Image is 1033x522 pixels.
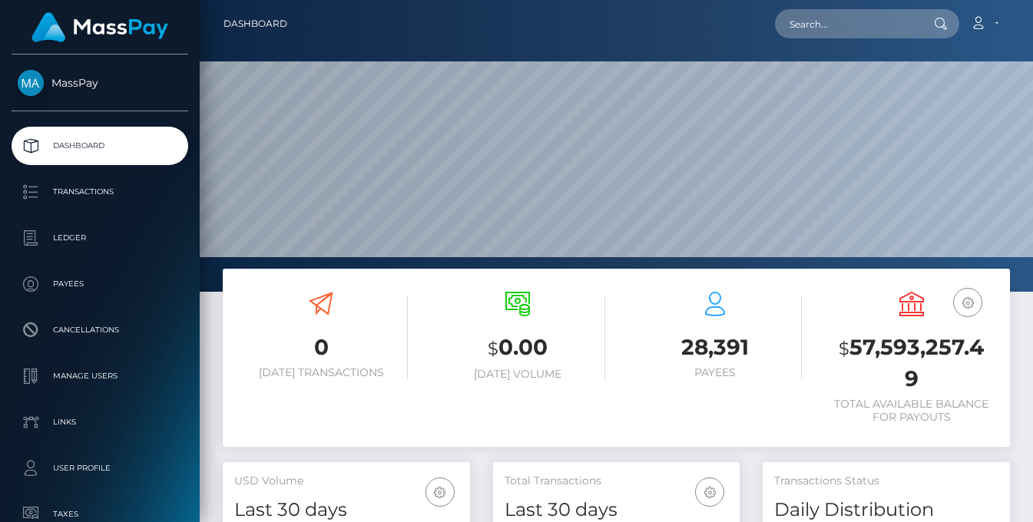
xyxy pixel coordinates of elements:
img: MassPay Logo [31,12,168,42]
p: Cancellations [18,319,182,342]
a: Transactions [12,173,188,211]
span: MassPay [12,76,188,90]
a: Dashboard [223,8,287,40]
h6: [DATE] Transactions [234,366,408,379]
h6: Total Available Balance for Payouts [825,398,998,424]
a: User Profile [12,449,188,487]
h5: Transactions Status [774,474,998,489]
h5: USD Volume [234,474,459,489]
p: Manage Users [18,365,182,388]
a: Payees [12,265,188,303]
a: Dashboard [12,127,188,165]
a: Manage Users [12,357,188,395]
p: Payees [18,273,182,296]
h5: Total Transactions [505,474,729,489]
p: Links [18,411,182,434]
p: Dashboard [18,134,182,157]
small: $ [839,338,849,359]
input: Search... [775,9,919,38]
h3: 57,593,257.49 [825,332,998,394]
a: Cancellations [12,311,188,349]
img: MassPay [18,70,44,96]
p: Transactions [18,180,182,203]
a: Ledger [12,219,188,257]
h3: 0.00 [431,332,604,364]
a: Links [12,403,188,441]
h3: 0 [234,332,408,362]
p: User Profile [18,457,182,480]
small: $ [488,338,498,359]
h6: Payees [628,366,802,379]
h3: 28,391 [628,332,802,362]
p: Ledger [18,226,182,249]
h6: [DATE] Volume [431,368,604,381]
